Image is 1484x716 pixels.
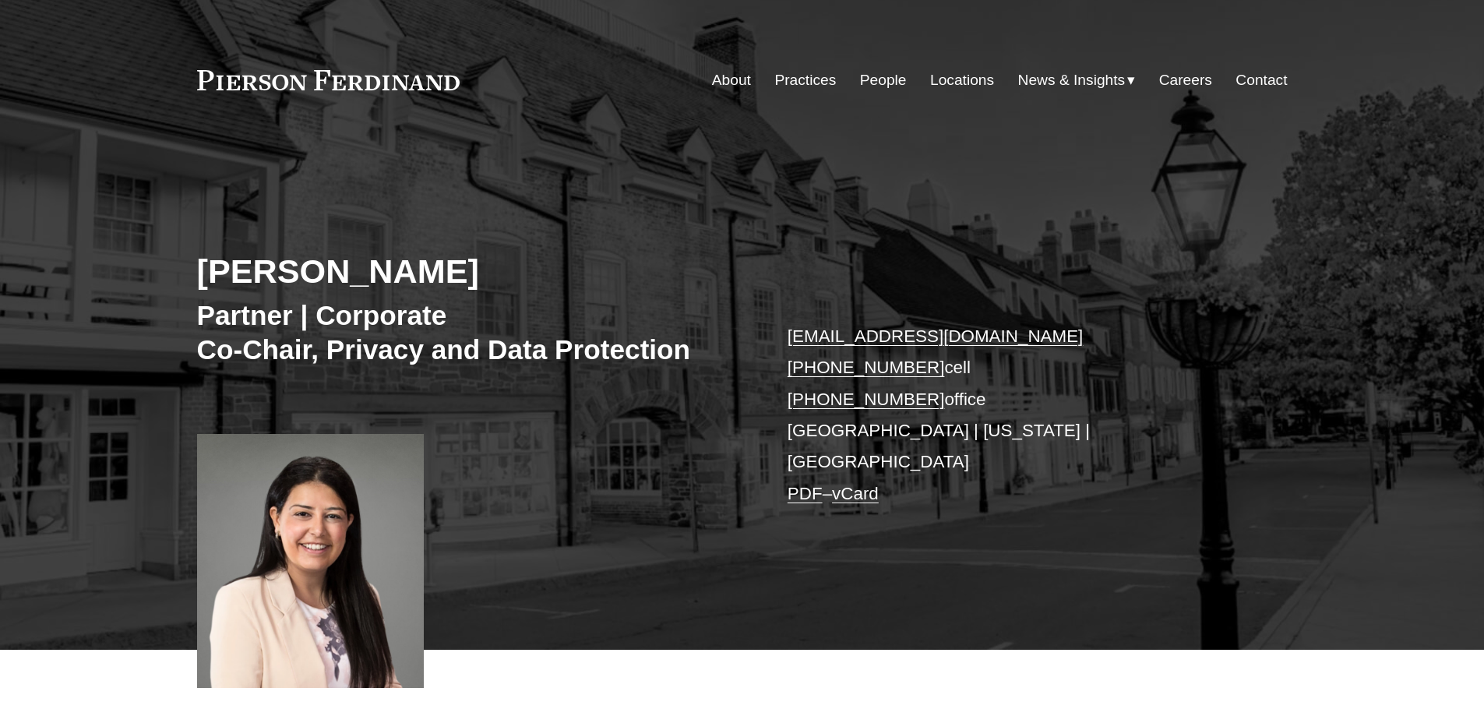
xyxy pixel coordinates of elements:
a: About [712,65,751,95]
a: People [860,65,907,95]
p: cell office [GEOGRAPHIC_DATA] | [US_STATE] | [GEOGRAPHIC_DATA] – [788,321,1242,510]
a: folder dropdown [1018,65,1136,95]
a: Locations [930,65,994,95]
span: News & Insights [1018,67,1126,94]
a: vCard [832,484,879,503]
a: [EMAIL_ADDRESS][DOMAIN_NAME] [788,326,1083,346]
a: Contact [1235,65,1287,95]
a: Practices [774,65,836,95]
h3: Partner | Corporate Co-Chair, Privacy and Data Protection [197,298,742,366]
a: PDF [788,484,823,503]
a: Careers [1159,65,1212,95]
h2: [PERSON_NAME] [197,251,742,291]
a: [PHONE_NUMBER] [788,390,945,409]
a: [PHONE_NUMBER] [788,358,945,377]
